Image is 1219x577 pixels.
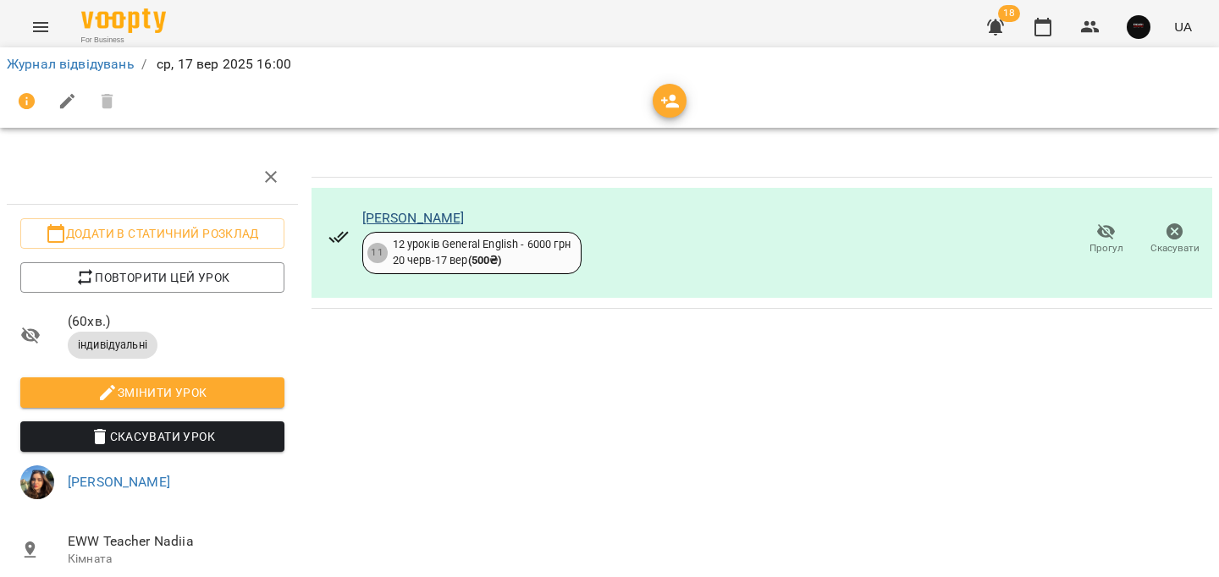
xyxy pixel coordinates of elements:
b: ( 500 ₴ ) [468,254,502,267]
p: Кімната [68,551,284,568]
button: Додати в статичний розклад [20,218,284,249]
span: Додати в статичний розклад [34,223,271,244]
a: [PERSON_NAME] [362,210,465,226]
li: / [141,54,146,74]
nav: breadcrumb [7,54,1212,74]
img: Voopty Logo [81,8,166,33]
p: ср, 17 вер 2025 16:00 [153,54,291,74]
span: Прогул [1089,241,1123,256]
button: Прогул [1072,216,1140,263]
span: Скасувати [1150,241,1200,256]
span: EWW Teacher Nadiia [68,531,284,552]
span: Змінити урок [34,382,271,403]
span: Скасувати Урок [34,426,271,447]
button: Menu [20,7,61,47]
span: індивідуальні [68,338,157,353]
img: 11d839d777b43516e4e2c1a6df0945d0.jpeg [20,465,54,499]
button: Повторити цей урок [20,262,284,293]
span: UA [1174,18,1192,36]
a: [PERSON_NAME] [68,474,170,490]
button: Скасувати [1140,216,1209,263]
div: 12 уроків General English - 6000 грн 20 черв - 17 вер [393,237,571,268]
img: 5eed76f7bd5af536b626cea829a37ad3.jpg [1127,15,1150,39]
button: Змінити урок [20,377,284,408]
span: Повторити цей урок [34,267,271,288]
button: Скасувати Урок [20,421,284,452]
button: UA [1167,11,1199,42]
span: For Business [81,35,166,46]
span: 18 [998,5,1020,22]
a: Журнал відвідувань [7,56,135,72]
span: ( 60 хв. ) [68,311,284,332]
div: 11 [367,243,388,263]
